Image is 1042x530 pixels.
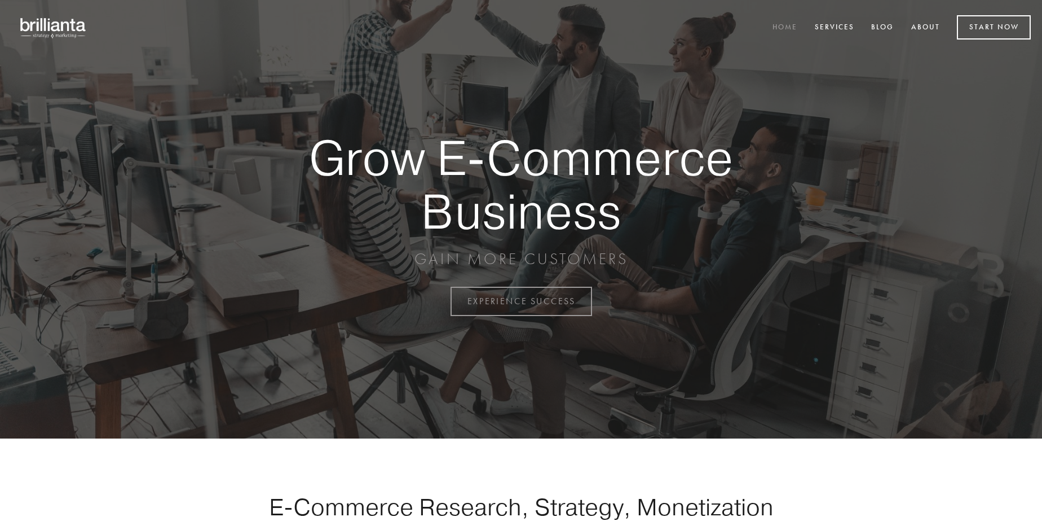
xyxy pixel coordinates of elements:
a: About [904,19,947,37]
a: EXPERIENCE SUCCESS [451,287,592,316]
strong: Grow E-Commerce Business [270,131,772,238]
a: Start Now [957,15,1031,40]
a: Blog [864,19,901,37]
a: Home [765,19,805,37]
a: Services [807,19,862,37]
h1: E-Commerce Research, Strategy, Monetization [233,493,809,521]
p: GAIN MORE CUSTOMERS [270,249,772,269]
img: brillianta - research, strategy, marketing [11,11,96,44]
